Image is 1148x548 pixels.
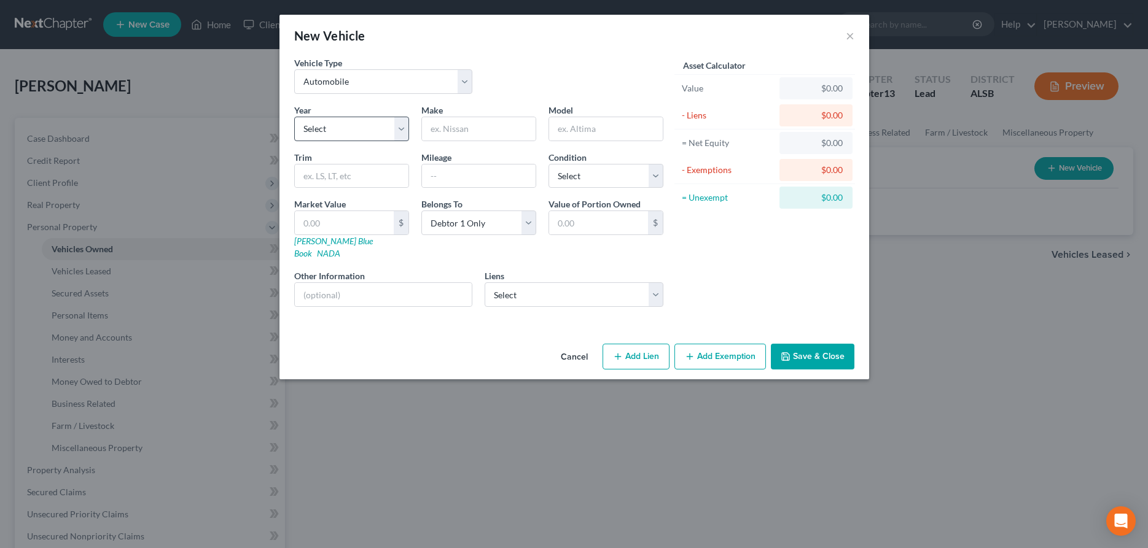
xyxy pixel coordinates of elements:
input: ex. Nissan [422,117,536,141]
button: Save & Close [771,344,854,369]
input: -- [422,164,536,188]
button: Add Exemption [674,344,766,369]
label: Trim [294,151,312,164]
div: $0.00 [789,82,843,95]
a: NADA [317,248,340,258]
span: Belongs To [421,199,463,209]
label: Value of Portion Owned [549,198,641,210]
input: 0.00 [549,211,648,234]
div: Value [682,82,775,95]
label: Asset Calculator [683,59,746,72]
button: × [846,28,854,43]
input: 0.00 [295,211,394,234]
button: Cancel [551,345,598,369]
div: $0.00 [789,164,843,176]
div: - Liens [682,109,775,122]
div: $0.00 [789,137,843,149]
input: (optional) [295,283,472,306]
div: $ [648,211,663,234]
div: $0.00 [789,109,843,122]
label: Mileage [421,151,451,164]
div: = Net Equity [682,137,775,149]
label: Market Value [294,198,346,210]
label: Other Information [294,269,365,282]
label: Liens [485,269,504,282]
label: Year [294,104,311,117]
input: ex. LS, LT, etc [295,164,408,188]
span: Make [421,105,443,115]
div: Open Intercom Messenger [1106,506,1136,536]
a: [PERSON_NAME] Blue Book [294,236,373,258]
input: ex. Altima [549,117,663,141]
div: New Vehicle [294,27,365,44]
div: - Exemptions [682,164,775,176]
label: Model [549,104,573,117]
label: Vehicle Type [294,56,342,69]
div: $0.00 [789,191,843,204]
div: $ [394,211,408,234]
button: Add Lien [603,344,670,369]
div: = Unexempt [682,191,775,204]
label: Condition [549,151,587,164]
